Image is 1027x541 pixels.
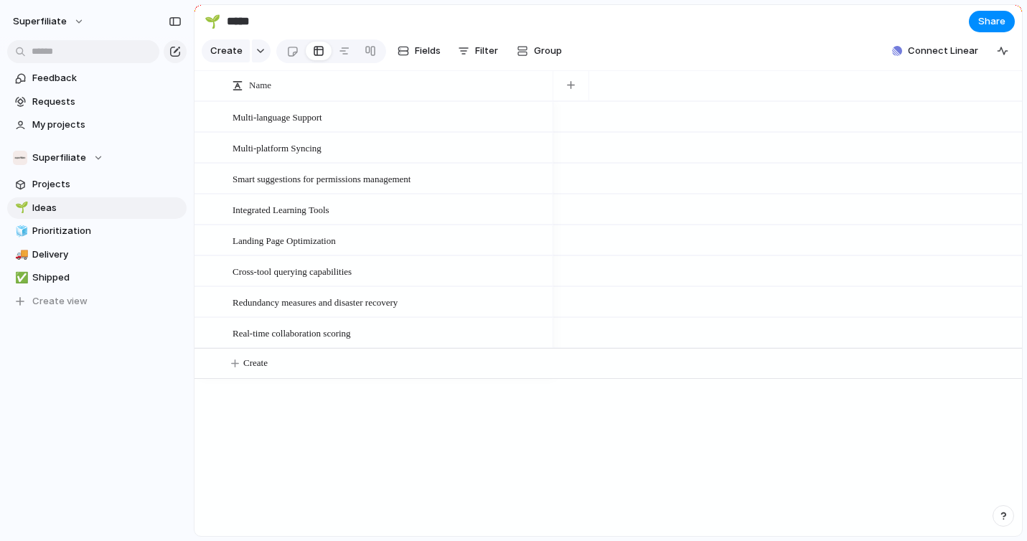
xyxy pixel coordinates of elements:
span: Shipped [32,270,182,285]
span: Superfiliate [32,151,86,165]
button: Create view [7,291,187,312]
span: My projects [32,118,182,132]
a: My projects [7,114,187,136]
span: Fields [415,44,441,58]
a: 🧊Prioritization [7,220,187,242]
span: Redundancy measures and disaster recovery [233,293,398,310]
span: Create [210,44,243,58]
button: Superfiliate [7,147,187,169]
div: ✅ [15,270,25,286]
span: Cross-tool querying capabilities [233,263,352,279]
div: 🧊 [15,223,25,240]
div: 🌱 [15,199,25,216]
div: 🌱 [205,11,220,31]
span: Smart suggestions for permissions management [233,170,411,187]
button: 🧊 [13,224,27,238]
span: Real-time collaboration scoring [233,324,351,341]
span: Delivery [32,248,182,262]
span: Create view [32,294,88,309]
button: Fields [392,39,446,62]
span: Landing Page Optimization [233,232,336,248]
span: Create [243,356,268,370]
a: Projects [7,174,187,195]
a: Requests [7,91,187,113]
span: Multi-language Support [233,108,322,125]
button: 🚚 [13,248,27,262]
button: Superfiliate [6,10,92,33]
button: 🌱 [13,201,27,215]
button: Connect Linear [886,40,984,62]
span: Group [534,44,562,58]
a: ✅Shipped [7,267,187,288]
button: Share [969,11,1015,32]
button: Filter [452,39,504,62]
a: 🚚Delivery [7,244,187,265]
span: Prioritization [32,224,182,238]
span: Feedback [32,71,182,85]
span: Superfiliate [13,14,67,29]
span: Requests [32,95,182,109]
button: Group [510,39,569,62]
button: 🌱 [201,10,224,33]
button: Create [202,39,250,62]
span: Share [978,14,1005,29]
span: Name [249,78,271,93]
button: ✅ [13,270,27,285]
span: Filter [475,44,498,58]
span: Multi-platform Syncing [233,139,322,156]
span: Projects [32,177,182,192]
span: Ideas [32,201,182,215]
a: 🌱Ideas [7,197,187,219]
span: Integrated Learning Tools [233,201,329,217]
span: Connect Linear [908,44,978,58]
a: Feedback [7,67,187,89]
div: 🚚 [15,246,25,263]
